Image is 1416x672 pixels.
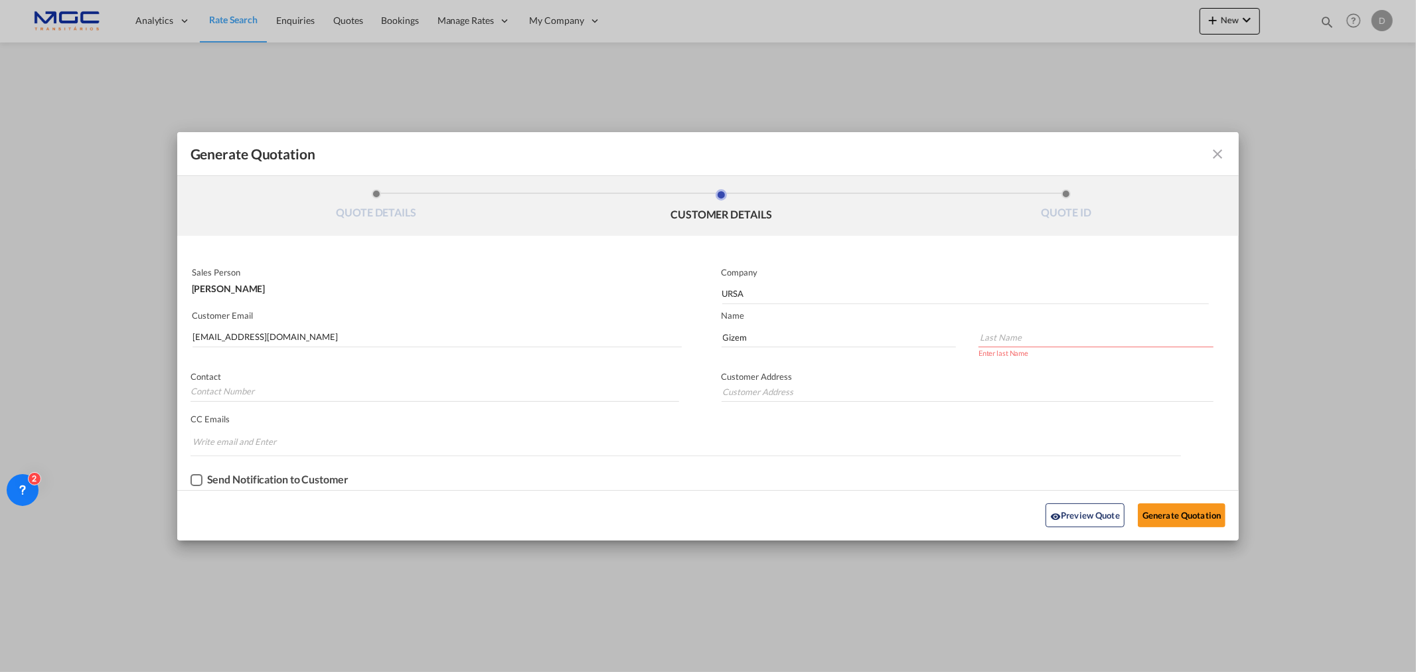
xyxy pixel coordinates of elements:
span: Customer Address [722,371,793,382]
p: CC Emails [191,414,1181,424]
input: Chips input. [193,431,292,452]
input: Contact Number [191,382,679,402]
p: Contact [191,371,679,382]
p: Sales Person [192,267,678,278]
div: [PERSON_NAME] [192,278,678,294]
md-icon: icon-eye [1050,511,1061,522]
div: Send Notification to Customer [207,473,349,485]
span: Enter last Name [979,349,1029,357]
md-icon: icon-close fg-AAA8AD cursor m-0 [1210,146,1225,162]
span: Generate Quotation [191,145,315,163]
input: Customer Address [722,382,1214,402]
input: Search by Customer Name/Email Id/Company [193,327,682,347]
md-dialog: Generate QuotationQUOTE ... [177,132,1239,541]
input: Last Name [979,327,1214,347]
li: QUOTE ID [894,189,1239,225]
input: First Name [722,327,957,347]
p: Customer Email [192,310,682,321]
li: QUOTE DETAILS [204,189,549,225]
input: Company Name [722,284,1209,304]
button: icon-eyePreview Quote [1046,503,1125,527]
md-chips-wrap: Chips container. Enter the text area, then type text, and press enter to add a chip. [191,430,1181,456]
li: CUSTOMER DETAILS [548,189,894,225]
p: Name [722,310,1239,321]
button: Generate Quotation [1138,503,1225,527]
p: Company [722,267,1209,278]
md-checkbox: Checkbox No Ink [191,473,349,487]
